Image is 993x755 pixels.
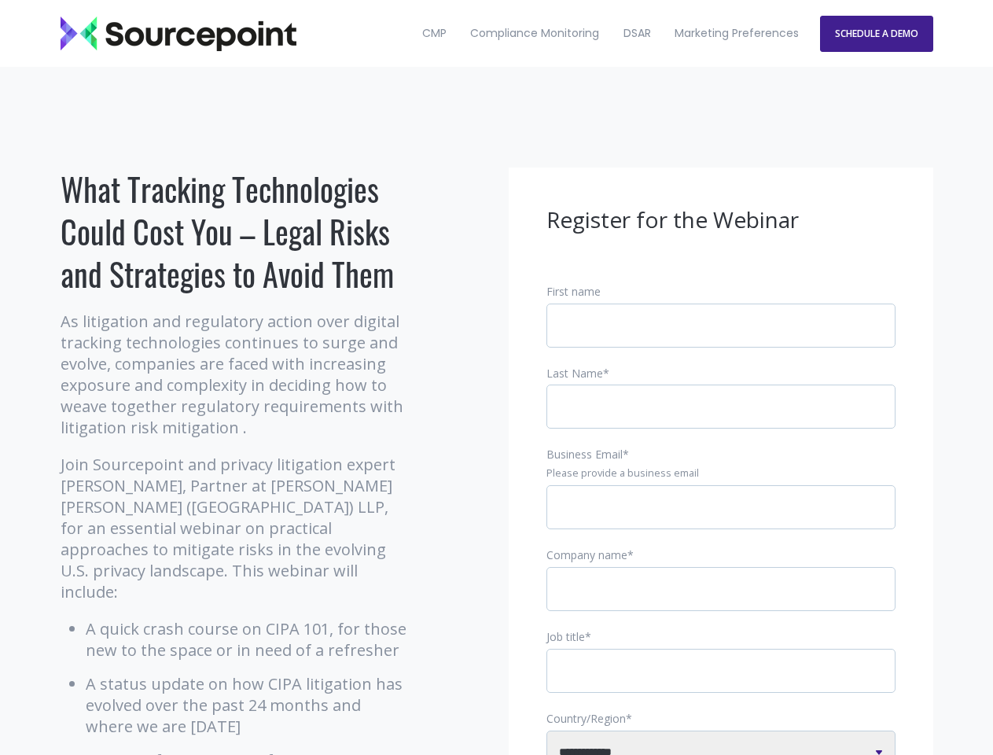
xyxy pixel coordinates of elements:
[820,16,933,52] a: SCHEDULE A DEMO
[546,466,896,481] legend: Please provide a business email
[61,454,410,602] p: Join Sourcepoint and privacy litigation expert [PERSON_NAME], Partner at [PERSON_NAME] [PERSON_NA...
[546,447,623,462] span: Business Email
[86,673,410,737] li: A status update on how CIPA litigation has evolved over the past 24 months and where we are [DATE]
[61,311,410,438] p: As litigation and regulatory action over digital tracking technologies continues to surge and evo...
[61,168,410,295] h1: What Tracking Technologies Could Cost You – Legal Risks and Strategies to Avoid Them
[546,629,585,644] span: Job title
[86,618,410,661] li: A quick crash course on CIPA 101, for those new to the space or in need of a refresher
[546,205,896,235] h3: Register for the Webinar
[546,366,603,381] span: Last Name
[546,284,601,299] span: First name
[546,711,626,726] span: Country/Region
[546,547,627,562] span: Company name
[61,17,296,51] img: Sourcepoint_logo_black_transparent (2)-2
